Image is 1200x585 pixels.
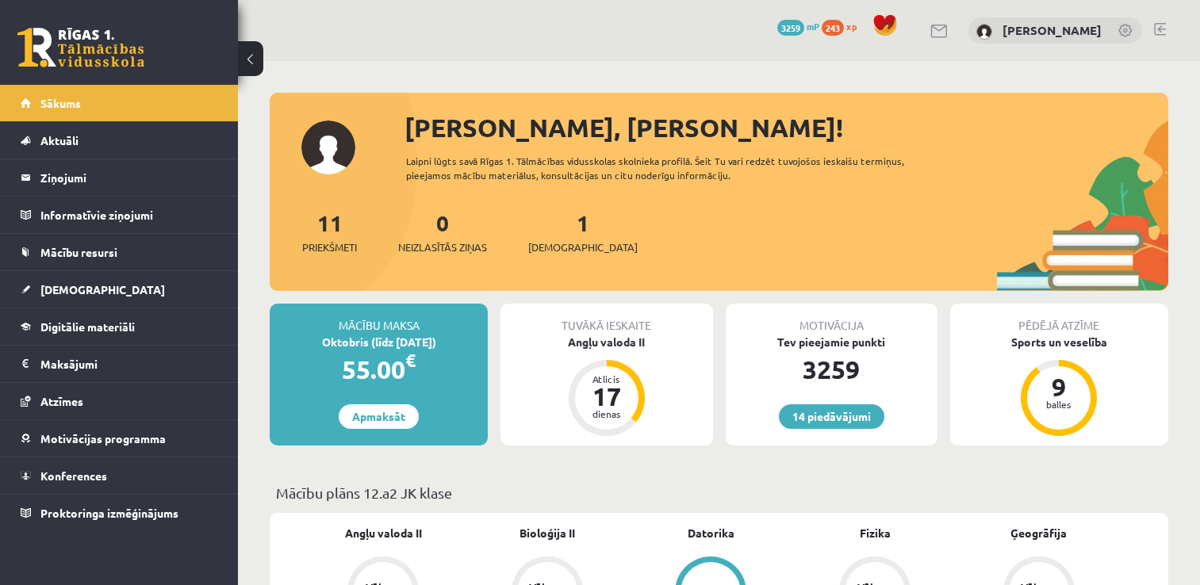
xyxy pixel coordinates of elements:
a: Ģeogrāfija [1010,525,1067,541]
div: Tuvākā ieskaite [500,304,712,334]
span: Konferences [40,468,107,483]
span: Atzīmes [40,394,83,408]
div: Tev pieejamie punkti [726,334,937,350]
a: 1[DEMOGRAPHIC_DATA] [528,208,638,255]
div: dienas [583,409,631,419]
div: Angļu valoda II [500,334,712,350]
legend: Informatīvie ziņojumi [40,197,218,233]
span: Sākums [40,96,81,110]
a: Angļu valoda II Atlicis 17 dienas [500,334,712,438]
div: 9 [1035,374,1083,400]
span: Neizlasītās ziņas [398,239,487,255]
div: Atlicis [583,374,631,384]
span: Digitālie materiāli [40,319,135,334]
span: mP [807,20,819,32]
span: [DEMOGRAPHIC_DATA] [528,239,638,255]
div: Mācību maksa [270,304,488,334]
a: 3259 mP [777,20,819,32]
img: Paula Svilāne [976,24,992,40]
a: Motivācijas programma [21,420,218,457]
a: 243 xp [822,20,865,32]
a: Konferences [21,457,218,494]
a: Atzīmes [21,383,218,419]
legend: Ziņojumi [40,159,218,196]
a: Bioloģija II [519,525,575,541]
div: Motivācija [726,304,937,334]
span: Motivācijas programma [40,431,166,445]
a: Aktuāli [21,122,218,159]
a: Ziņojumi [21,159,218,196]
span: 243 [822,20,844,36]
span: Proktoringa izmēģinājums [40,506,178,520]
span: 3259 [777,20,804,36]
a: Informatīvie ziņojumi [21,197,218,233]
a: Angļu valoda II [345,525,422,541]
span: € [405,349,416,372]
div: Pēdējā atzīme [950,304,1168,334]
a: 0Neizlasītās ziņas [398,208,487,255]
a: Datorika [688,525,734,541]
a: Apmaksāt [339,404,419,429]
a: Rīgas 1. Tālmācības vidusskola [17,28,144,67]
a: Maksājumi [21,346,218,382]
a: [PERSON_NAME] [1003,22,1102,38]
a: Sākums [21,85,218,121]
a: Proktoringa izmēģinājums [21,495,218,531]
span: xp [846,20,857,32]
div: 55.00 [270,350,488,388]
div: Laipni lūgts savā Rīgas 1. Tālmācības vidusskolas skolnieka profilā. Šeit Tu vari redzēt tuvojošo... [406,154,945,182]
a: Sports un veselība 9 balles [950,334,1168,438]
p: Mācību plāns 12.a2 JK klase [276,482,1162,503]
span: Mācību resursi [40,245,117,259]
div: balles [1035,400,1083,409]
a: Mācību resursi [21,234,218,270]
legend: Maksājumi [40,346,218,382]
span: [DEMOGRAPHIC_DATA] [40,282,165,296]
a: [DEMOGRAPHIC_DATA] [21,271,218,308]
div: [PERSON_NAME], [PERSON_NAME]! [404,109,1168,147]
span: Aktuāli [40,133,79,147]
div: 3259 [726,350,937,388]
a: Fizika [860,525,891,541]
span: Priekšmeti [302,239,357,255]
div: 17 [583,384,631,409]
a: Digitālie materiāli [21,308,218,345]
div: Sports un veselība [950,334,1168,350]
div: Oktobris (līdz [DATE]) [270,334,488,350]
a: 14 piedāvājumi [779,404,884,429]
a: 11Priekšmeti [302,208,357,255]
